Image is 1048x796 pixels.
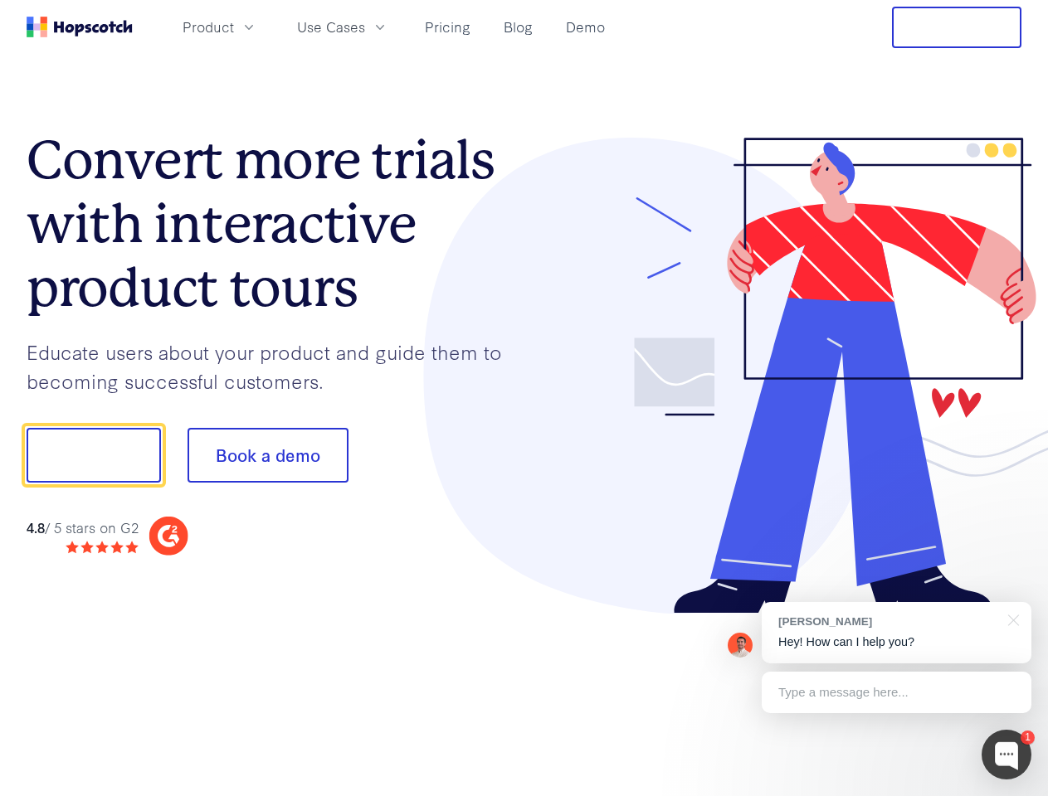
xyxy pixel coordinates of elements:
h1: Convert more trials with interactive product tours [27,129,524,319]
span: Use Cases [297,17,365,37]
button: Product [173,13,267,41]
a: Pricing [418,13,477,41]
p: Hey! How can I help you? [778,633,1015,651]
strong: 4.8 [27,517,45,536]
span: Product [183,17,234,37]
div: 1 [1021,730,1035,745]
button: Use Cases [287,13,398,41]
a: Home [27,17,133,37]
div: Type a message here... [762,672,1031,713]
div: / 5 stars on G2 [27,517,139,538]
div: [PERSON_NAME] [778,614,998,629]
img: Mark Spera [728,633,753,658]
p: Educate users about your product and guide them to becoming successful customers. [27,337,524,395]
button: Show me! [27,428,161,483]
button: Book a demo [188,428,349,483]
a: Demo [559,13,612,41]
button: Free Trial [892,7,1021,48]
a: Blog [497,13,539,41]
